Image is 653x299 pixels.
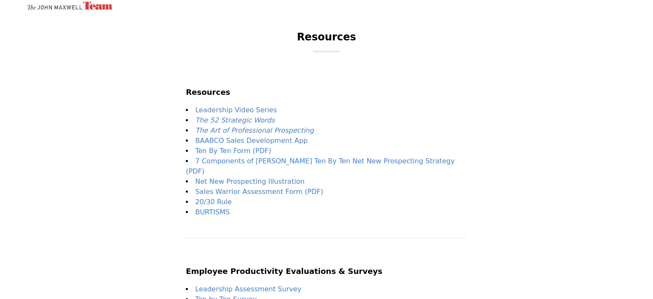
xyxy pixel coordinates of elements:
a: ​7 Components of [PERSON_NAME] Ten By Ten Net New Prospecting Strategy (PDF) [186,157,454,175]
a: The Art of Professional Prospecting [195,126,314,134]
a: Sales Warrior Assessment Form (PDF) [195,188,323,196]
a: Ten By Ten Form (PDF) [195,147,271,155]
a: BURTISMS [195,208,230,216]
a: BAABCO Sales Development App [195,137,308,145]
h2: Employee Productivity Evaluations & Surveys [186,265,467,284]
a: Leadership Video Series [195,106,277,114]
a: Leadership Assessment Survey [195,285,301,293]
a: The 52 Strategic Words [195,116,275,124]
h1: Resources [297,30,356,51]
h2: Resources [186,86,467,105]
a: 20/30 Rule [195,198,232,206]
a: Net New Prospecting Illustration [195,177,304,185]
img: John Maxwell [27,2,112,10]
